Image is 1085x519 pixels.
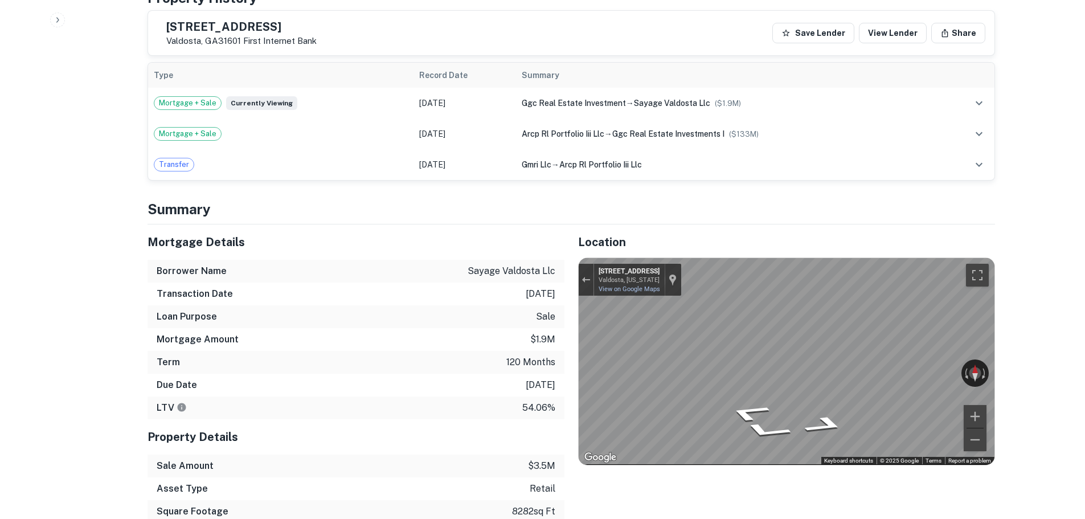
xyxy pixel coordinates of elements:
[522,160,551,169] span: gmri llc
[559,160,642,169] span: arcp rl portfolio iii llc
[148,234,564,251] h5: Mortgage Details
[969,93,989,113] button: expand row
[512,505,555,518] p: 8282 sq ft
[226,96,297,110] span: Currently viewing
[859,23,927,43] a: View Lender
[157,333,239,346] h6: Mortgage Amount
[526,378,555,392] p: [DATE]
[148,63,413,88] th: Type
[964,428,986,451] button: Zoom out
[413,63,516,88] th: Record Date
[880,457,919,464] span: © 2025 Google
[964,405,986,428] button: Zoom in
[669,273,677,286] a: Show location on map
[157,482,208,496] h6: Asset Type
[579,258,994,464] div: Map
[961,359,969,387] button: Rotate counterclockwise
[166,36,317,46] p: Valdosta, GA31601
[506,355,555,369] p: 120 months
[522,129,604,138] span: arcp rl portfolio iii llc
[468,264,555,278] p: sayage valdosta llc
[157,401,187,415] h6: LTV
[981,359,989,387] button: Rotate clockwise
[710,399,787,426] path: Go Northwest, St Augustine Rd
[931,23,985,43] button: Share
[157,287,233,301] h6: Transaction Date
[579,272,593,288] button: Exit the Street View
[599,276,660,284] div: Valdosta, [US_STATE]
[166,21,317,32] h5: [STREET_ADDRESS]
[522,158,936,171] div: →
[148,428,564,446] h5: Property Details
[522,99,626,108] span: ggc real estate investment
[177,402,187,412] svg: LTVs displayed on the website are for informational purposes only and may be reported incorrectly...
[154,97,221,109] span: Mortgage + Sale
[516,63,941,88] th: Summary
[413,88,516,118] td: [DATE]
[157,378,197,392] h6: Due Date
[536,310,555,324] p: sale
[772,23,854,43] button: Save Lender
[530,482,555,496] p: retail
[966,264,989,287] button: Toggle fullscreen view
[243,36,317,46] a: First Internet Bank
[599,285,660,293] a: View on Google Maps
[787,412,863,439] path: Go East, St Augustine Rd
[715,99,741,108] span: ($ 1.9M )
[157,355,180,369] h6: Term
[729,130,759,138] span: ($ 133M )
[969,124,989,144] button: expand row
[526,287,555,301] p: [DATE]
[599,267,660,276] div: [STREET_ADDRESS]
[948,457,991,464] a: Report a problem
[579,258,994,464] div: Street View
[157,459,214,473] h6: Sale Amount
[724,419,808,443] path: Go Southwest
[926,457,941,464] a: Terms (opens in new tab)
[824,457,873,465] button: Keyboard shortcuts
[578,234,995,251] h5: Location
[522,401,555,415] p: 54.06%
[522,128,936,140] div: →
[969,155,989,174] button: expand row
[154,128,221,140] span: Mortgage + Sale
[528,459,555,473] p: $3.5m
[969,359,981,387] button: Reset the view
[413,149,516,180] td: [DATE]
[413,118,516,149] td: [DATE]
[148,199,995,219] h4: Summary
[157,310,217,324] h6: Loan Purpose
[612,129,724,138] span: ggc real estate investments i
[1028,428,1085,483] iframe: Chat Widget
[522,97,936,109] div: →
[157,264,227,278] h6: Borrower Name
[582,450,619,465] img: Google
[530,333,555,346] p: $1.9m
[582,450,619,465] a: Open this area in Google Maps (opens a new window)
[154,159,194,170] span: Transfer
[157,505,228,518] h6: Square Footage
[634,99,710,108] span: sayage valdosta llc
